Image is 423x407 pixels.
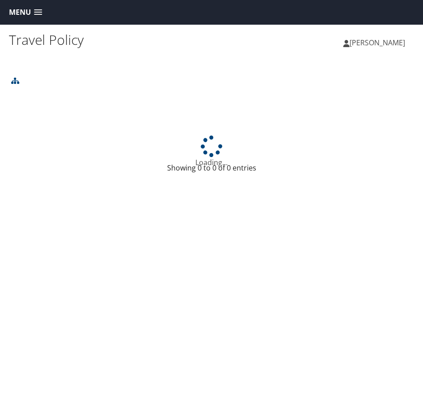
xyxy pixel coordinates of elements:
[9,136,414,168] div: Loading...
[16,162,407,178] div: Showing 0 to 0 of 0 entries
[4,5,47,20] a: Menu
[9,31,211,49] h1: Travel Policy
[9,8,31,17] span: Menu
[350,38,405,48] span: [PERSON_NAME]
[343,29,414,56] a: [PERSON_NAME]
